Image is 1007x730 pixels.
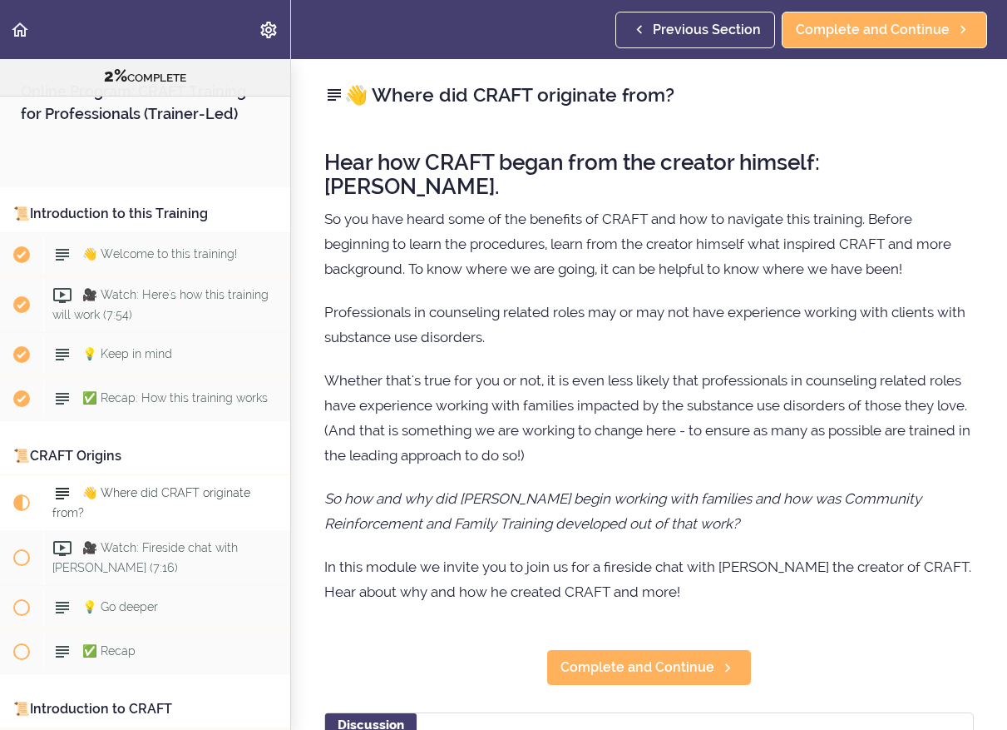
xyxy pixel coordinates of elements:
[324,554,974,604] p: In this module we invite you to join us for a fireside chat with [PERSON_NAME] the creator of CRA...
[796,20,950,40] span: Complete and Continue
[82,644,136,658] span: ✅ Recap
[82,600,158,613] span: 💡 Go deeper
[546,649,752,686] a: Complete and Continue
[324,206,974,281] p: So you have heard some of the benefits of CRAFT and how to navigate this training. Before beginni...
[10,20,30,40] svg: Back to course curriculum
[324,490,921,532] em: So how and why did [PERSON_NAME] begin working with families and how was Community Reinforcement ...
[52,486,250,519] span: 👋 Where did CRAFT originate from?
[324,300,974,350] p: Professionals in counseling related roles may or may not have experience working with clients wit...
[21,66,269,87] div: COMPLETE
[52,288,269,320] span: 🎥 Watch: Here's how this training will work (7:54)
[259,20,279,40] svg: Settings Menu
[782,12,987,48] a: Complete and Continue
[324,81,974,109] h2: 👋 Where did CRAFT originate from?
[653,20,761,40] span: Previous Section
[52,541,238,574] span: 🎥 Watch: Fireside chat with [PERSON_NAME] (7:16)
[82,391,268,405] span: ✅ Recap: How this training works
[324,151,974,198] h2: Hear how CRAFT began from the creator himself: [PERSON_NAME].
[104,66,127,86] span: 2%
[560,658,714,678] span: Complete and Continue
[82,347,172,360] span: 💡 Keep in mind
[324,368,974,468] p: Whether that's true for you or not, it is even less likely that professionals in counseling relat...
[82,247,237,261] span: 👋 Welcome to this training!
[615,12,775,48] a: Previous Section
